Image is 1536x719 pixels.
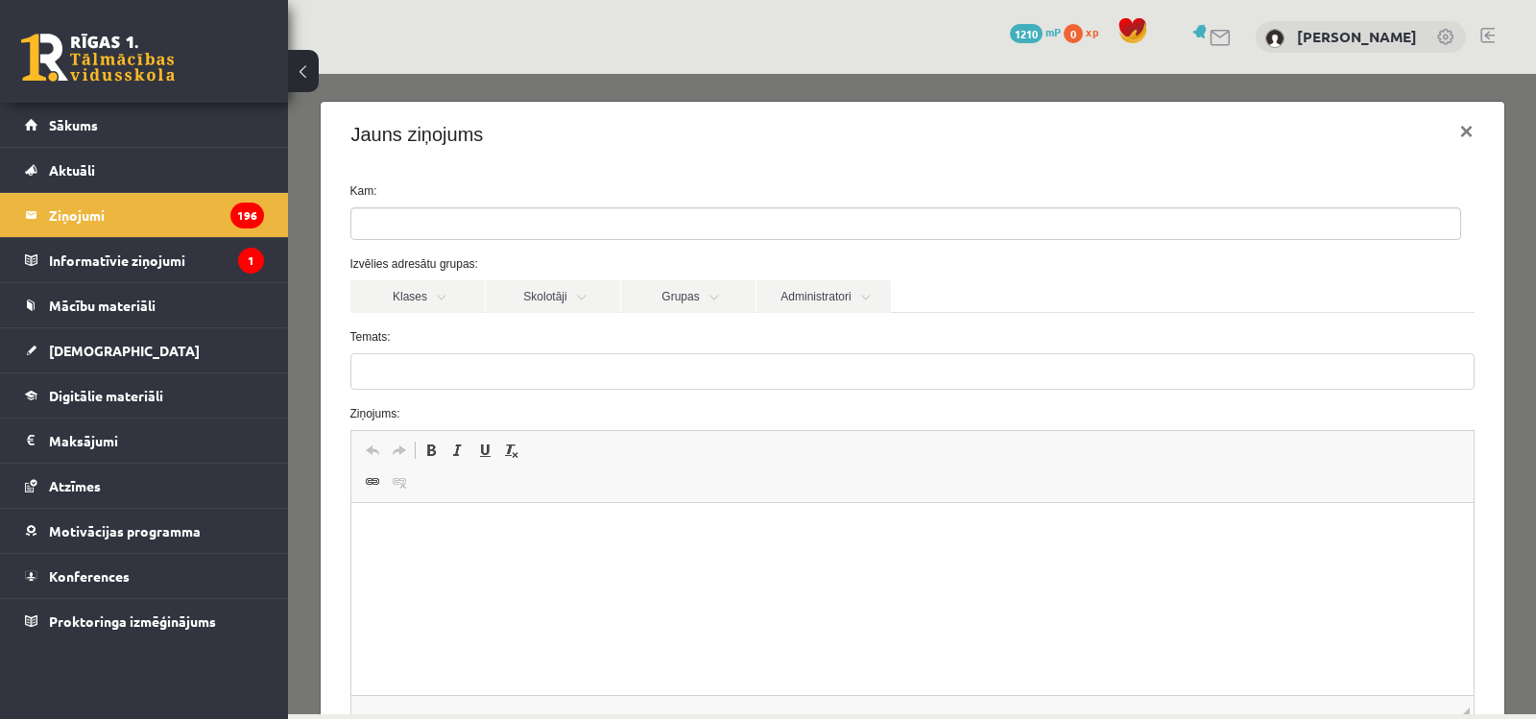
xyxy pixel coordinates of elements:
span: 1210 [1010,24,1043,43]
a: [PERSON_NAME] [1297,27,1417,46]
a: Подчеркнутый (Ctrl+U) [183,364,210,389]
a: Повторить (Ctrl+Y) [98,364,125,389]
span: Sākums [49,116,98,133]
span: Motivācijas programma [49,522,201,539]
span: Перетащите для изменения размера [1172,634,1182,643]
a: Digitālie materiāli [25,373,264,418]
a: Отменить (Ctrl+Z) [71,364,98,389]
label: Ziņojums: [48,331,1201,348]
a: Proktoringa izmēģinājums [25,599,264,643]
a: Aktuāli [25,148,264,192]
a: Motivācijas programma [25,509,264,553]
a: Убрать ссылку [98,395,125,420]
a: Maksājumi [25,419,264,463]
a: Klases [62,206,197,239]
a: Полужирный (Ctrl+B) [130,364,156,389]
a: Administratori [468,206,603,239]
span: Digitālie materiāli [49,387,163,404]
a: Mācību materiāli [25,283,264,327]
span: xp [1086,24,1098,39]
span: Atzīmes [49,477,101,494]
span: Konferences [49,567,130,585]
a: Ziņojumi196 [25,193,264,237]
legend: Ziņojumi [49,193,264,237]
a: Sākums [25,103,264,147]
a: [DEMOGRAPHIC_DATA] [25,328,264,372]
span: Aktuāli [49,161,95,179]
a: Informatīvie ziņojumi1 [25,238,264,282]
h4: Jauns ziņojums [63,46,196,75]
label: Kam: [48,108,1201,126]
a: Atzīmes [25,464,264,508]
a: Убрать форматирование [210,364,237,389]
a: 1210 mP [1010,24,1061,39]
a: Konferences [25,554,264,598]
legend: Maksājumi [49,419,264,463]
a: Rīgas 1. Tālmācības vidusskola [21,34,175,82]
a: Grupas [333,206,468,239]
span: Mācību materiāli [49,297,156,314]
label: Temats: [48,254,1201,272]
a: 0 xp [1064,24,1108,39]
span: mP [1045,24,1061,39]
a: Skolotāji [198,206,332,239]
span: Proktoringa izmēģinājums [49,612,216,630]
label: Izvēlies adresātu grupas: [48,181,1201,199]
a: Вставить/Редактировать ссылку (Ctrl+K) [71,395,98,420]
iframe: Визуальный текстовый редактор, wiswyg-editor-47024752539440-1757324388-427 [63,429,1186,621]
i: 1 [238,248,264,274]
span: 0 [1064,24,1083,43]
a: Курсив (Ctrl+I) [156,364,183,389]
i: 196 [230,203,264,228]
span: [DEMOGRAPHIC_DATA] [49,342,200,359]
legend: Informatīvie ziņojumi [49,238,264,282]
img: Anastasija Jurkeviča [1265,29,1284,48]
button: × [1156,31,1200,84]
